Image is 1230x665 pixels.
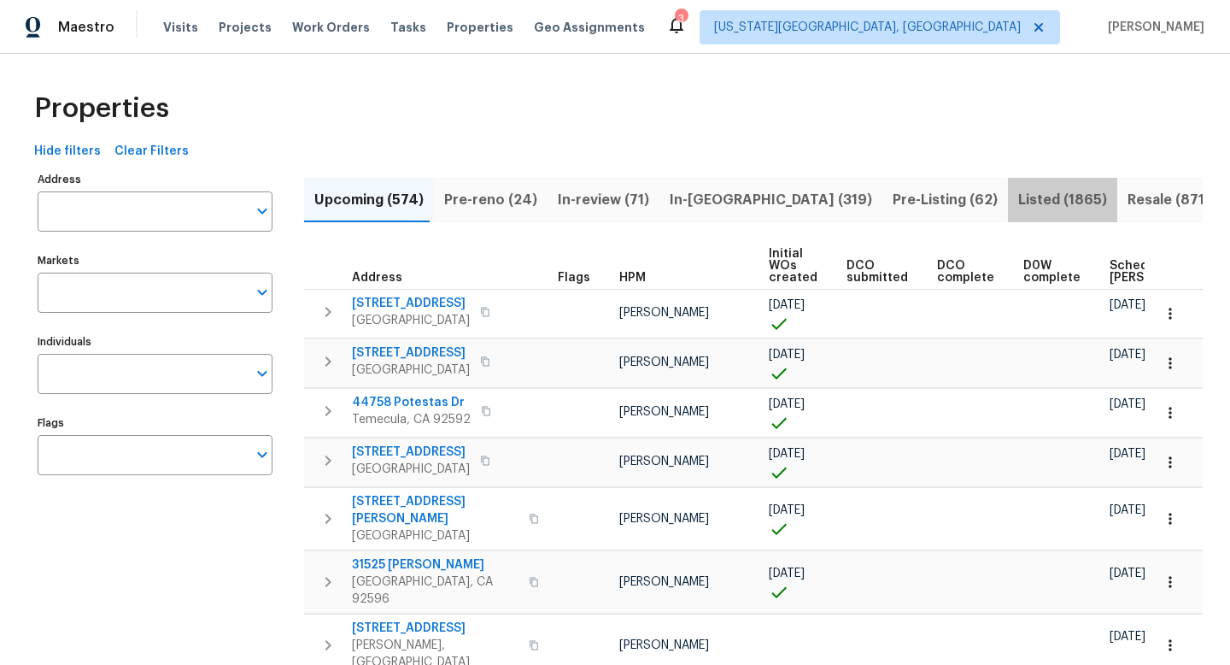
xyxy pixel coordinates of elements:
[769,448,805,460] span: [DATE]
[769,349,805,361] span: [DATE]
[38,256,272,266] label: Markets
[1110,398,1145,410] span: [DATE]
[108,136,196,168] button: Clear Filters
[1110,504,1145,516] span: [DATE]
[1101,19,1204,36] span: [PERSON_NAME]
[1127,188,1209,212] span: Resale (871)
[352,493,518,527] span: [STREET_ADDRESS][PERSON_NAME]
[27,136,108,168] button: Hide filters
[390,21,426,33] span: Tasks
[38,337,272,347] label: Individuals
[1110,448,1145,460] span: [DATE]
[352,394,471,411] span: 44758 Potestas Dr
[352,362,470,379] span: [GEOGRAPHIC_DATA]
[163,19,198,36] span: Visits
[619,576,709,588] span: [PERSON_NAME]
[444,188,537,212] span: Pre-reno (24)
[447,19,513,36] span: Properties
[1110,299,1145,311] span: [DATE]
[714,19,1021,36] span: [US_STATE][GEOGRAPHIC_DATA], [GEOGRAPHIC_DATA]
[352,444,470,461] span: [STREET_ADDRESS]
[619,406,709,418] span: [PERSON_NAME]
[619,456,709,468] span: [PERSON_NAME]
[250,199,274,223] button: Open
[250,443,274,467] button: Open
[250,280,274,304] button: Open
[619,307,709,319] span: [PERSON_NAME]
[937,260,994,284] span: DCO complete
[558,272,590,284] span: Flags
[219,19,272,36] span: Projects
[38,174,272,185] label: Address
[1110,568,1145,580] span: [DATE]
[769,504,805,516] span: [DATE]
[675,10,687,27] div: 3
[352,295,470,312] span: [STREET_ADDRESS]
[558,188,649,212] span: In-review (71)
[769,299,805,311] span: [DATE]
[619,639,709,651] span: [PERSON_NAME]
[352,312,470,329] span: [GEOGRAPHIC_DATA]
[534,19,645,36] span: Geo Assignments
[1018,188,1107,212] span: Listed (1865)
[352,461,470,478] span: [GEOGRAPHIC_DATA]
[670,188,872,212] span: In-[GEOGRAPHIC_DATA] (319)
[619,356,709,368] span: [PERSON_NAME]
[846,260,908,284] span: DCO submitted
[1023,260,1081,284] span: D0W complete
[769,568,805,580] span: [DATE]
[114,141,189,162] span: Clear Filters
[314,188,424,212] span: Upcoming (574)
[292,19,370,36] span: Work Orders
[1110,260,1206,284] span: Scheduled [PERSON_NAME]
[769,248,817,284] span: Initial WOs created
[352,556,518,574] span: 31525 [PERSON_NAME]
[34,141,101,162] span: Hide filters
[769,398,805,410] span: [DATE]
[352,527,518,544] span: [GEOGRAPHIC_DATA]
[38,418,272,428] label: Flags
[619,272,646,284] span: HPM
[250,362,274,385] button: Open
[58,19,114,36] span: Maestro
[352,620,518,637] span: [STREET_ADDRESS]
[352,344,470,362] span: [STREET_ADDRESS]
[34,100,169,117] span: Properties
[619,513,709,525] span: [PERSON_NAME]
[1110,631,1145,643] span: [DATE]
[893,188,998,212] span: Pre-Listing (62)
[352,272,402,284] span: Address
[352,411,471,428] span: Temecula, CA 92592
[1110,349,1145,361] span: [DATE]
[352,574,518,608] span: [GEOGRAPHIC_DATA], CA 92596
